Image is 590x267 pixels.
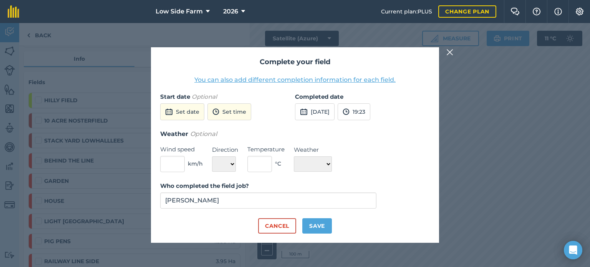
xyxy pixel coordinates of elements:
button: Set date [160,103,204,120]
button: Set time [207,103,251,120]
em: Optional [192,93,217,100]
img: svg+xml;base64,PHN2ZyB4bWxucz0iaHR0cDovL3d3dy53My5vcmcvMjAwMC9zdmciIHdpZHRoPSIyMiIgaGVpZ2h0PSIzMC... [446,48,453,57]
a: Change plan [438,5,496,18]
button: Cancel [258,218,296,234]
span: km/h [188,159,203,168]
strong: Completed date [295,93,343,100]
label: Direction [212,145,238,154]
img: A question mark icon [532,8,541,15]
button: You can also add different completion information for each field. [194,75,396,85]
img: Two speech bubbles overlapping with the left bubble in the forefront [510,8,520,15]
div: Open Intercom Messenger [564,241,582,259]
button: Save [302,218,332,234]
img: svg+xml;base64,PD94bWwgdmVyc2lvbj0iMS4wIiBlbmNvZGluZz0idXRmLTgiPz4KPCEtLSBHZW5lcmF0b3I6IEFkb2JlIE... [300,107,308,116]
span: 2026 [223,7,238,16]
strong: Who completed the field job? [160,182,249,189]
span: Current plan : PLUS [381,7,432,16]
h2: Complete your field [160,56,430,68]
button: [DATE] [295,103,335,120]
label: Wind speed [160,145,203,154]
img: svg+xml;base64,PHN2ZyB4bWxucz0iaHR0cDovL3d3dy53My5vcmcvMjAwMC9zdmciIHdpZHRoPSIxNyIgaGVpZ2h0PSIxNy... [554,7,562,16]
button: 19:23 [338,103,370,120]
label: Temperature [247,145,285,154]
img: fieldmargin Logo [8,5,19,18]
img: A cog icon [575,8,584,15]
span: Low Side Farm [156,7,203,16]
img: svg+xml;base64,PD94bWwgdmVyc2lvbj0iMS4wIiBlbmNvZGluZz0idXRmLTgiPz4KPCEtLSBHZW5lcmF0b3I6IEFkb2JlIE... [343,107,350,116]
h3: Weather [160,129,430,139]
img: svg+xml;base64,PD94bWwgdmVyc2lvbj0iMS4wIiBlbmNvZGluZz0idXRmLTgiPz4KPCEtLSBHZW5lcmF0b3I6IEFkb2JlIE... [212,107,219,116]
span: ° C [275,159,281,168]
em: Optional [190,130,217,138]
strong: Start date [160,93,190,100]
img: svg+xml;base64,PD94bWwgdmVyc2lvbj0iMS4wIiBlbmNvZGluZz0idXRmLTgiPz4KPCEtLSBHZW5lcmF0b3I6IEFkb2JlIE... [165,107,173,116]
label: Weather [294,145,332,154]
